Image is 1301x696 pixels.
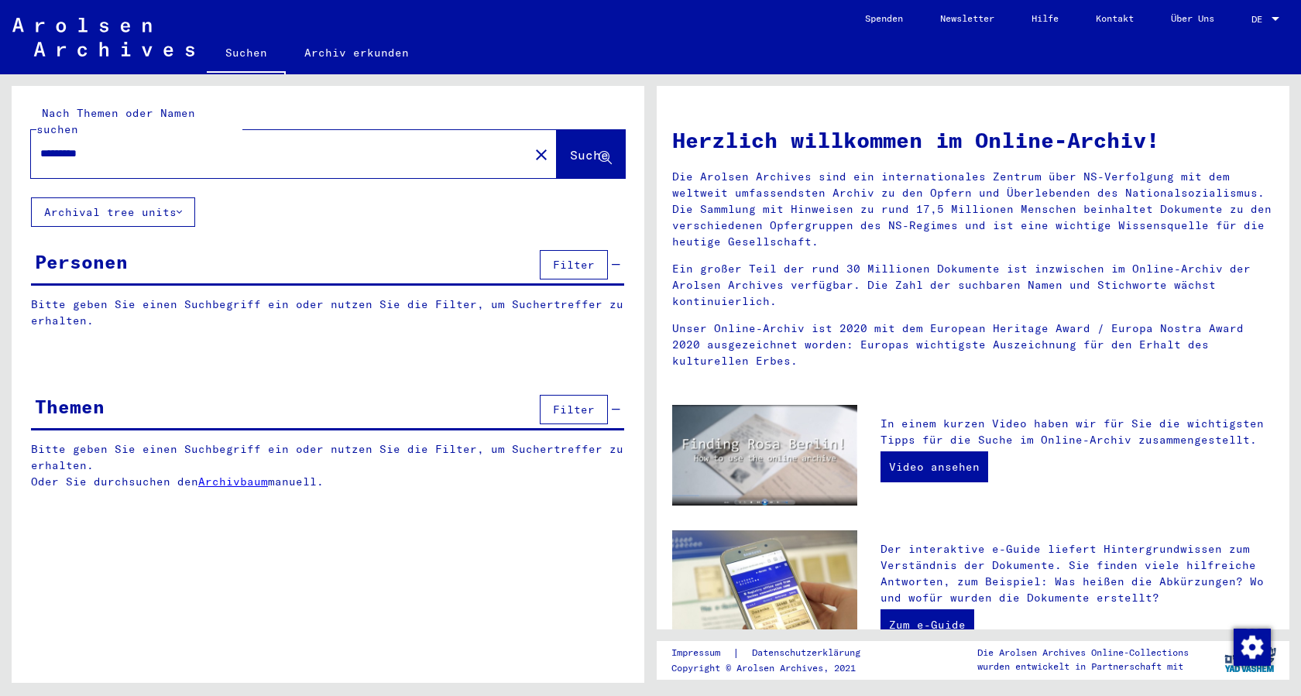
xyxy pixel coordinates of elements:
p: Der interaktive e-Guide liefert Hintergrundwissen zum Verständnis der Dokumente. Sie finden viele... [880,541,1274,606]
a: Zum e-Guide [880,609,974,640]
button: Filter [540,395,608,424]
p: In einem kurzen Video haben wir für Sie die wichtigsten Tipps für die Suche im Online-Archiv zusa... [880,416,1274,448]
img: eguide.jpg [672,530,857,654]
span: Filter [553,403,595,417]
button: Archival tree units [31,197,195,227]
button: Filter [540,250,608,279]
span: Suche [570,147,609,163]
p: Copyright © Arolsen Archives, 2021 [671,661,879,675]
mat-icon: close [532,146,551,164]
p: Bitte geben Sie einen Suchbegriff ein oder nutzen Sie die Filter, um Suchertreffer zu erhalten. [31,297,624,329]
img: video.jpg [672,405,857,506]
a: Archivbaum [198,475,268,489]
img: Zustimmung ändern [1234,629,1271,666]
p: Die Arolsen Archives Online-Collections [977,646,1189,660]
a: Impressum [671,645,733,661]
span: Filter [553,258,595,272]
a: Datenschutzerklärung [740,645,879,661]
div: | [671,645,879,661]
p: Bitte geben Sie einen Suchbegriff ein oder nutzen Sie die Filter, um Suchertreffer zu erhalten. O... [31,441,625,490]
img: Arolsen_neg.svg [12,18,194,57]
a: Archiv erkunden [286,34,427,71]
a: Suchen [207,34,286,74]
p: Ein großer Teil der rund 30 Millionen Dokumente ist inzwischen im Online-Archiv der Arolsen Archi... [672,261,1274,310]
p: wurden entwickelt in Partnerschaft mit [977,660,1189,674]
button: Suche [557,130,625,178]
img: yv_logo.png [1221,640,1279,679]
button: Clear [526,139,557,170]
h1: Herzlich willkommen im Online-Archiv! [672,124,1274,156]
p: Die Arolsen Archives sind ein internationales Zentrum über NS-Verfolgung mit dem weltweit umfasse... [672,169,1274,250]
mat-label: Nach Themen oder Namen suchen [36,106,195,136]
a: Video ansehen [880,451,988,482]
div: Personen [35,248,128,276]
div: Themen [35,393,105,420]
span: DE [1251,14,1268,25]
p: Unser Online-Archiv ist 2020 mit dem European Heritage Award / Europa Nostra Award 2020 ausgezeic... [672,321,1274,369]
